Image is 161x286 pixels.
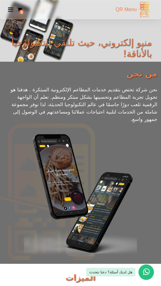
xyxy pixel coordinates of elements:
div: هل لديك أسئلة؟ دعنا نتحدث [86,268,135,276]
a: QR Menu [116,0,152,19]
span: QR Menu [116,6,137,13]
h2: من نحن [4,69,157,79]
p: نحن شركة تختص بتقديم خدمات المطاعم الإلكترونية المبتكرة . هدفنا هو تحويل تجربة المطاعم وتحسينها ب... [4,86,157,123]
strong: 0 [19,10,24,14]
h2: الميزات [4,273,157,283]
img: logo [137,2,152,17]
